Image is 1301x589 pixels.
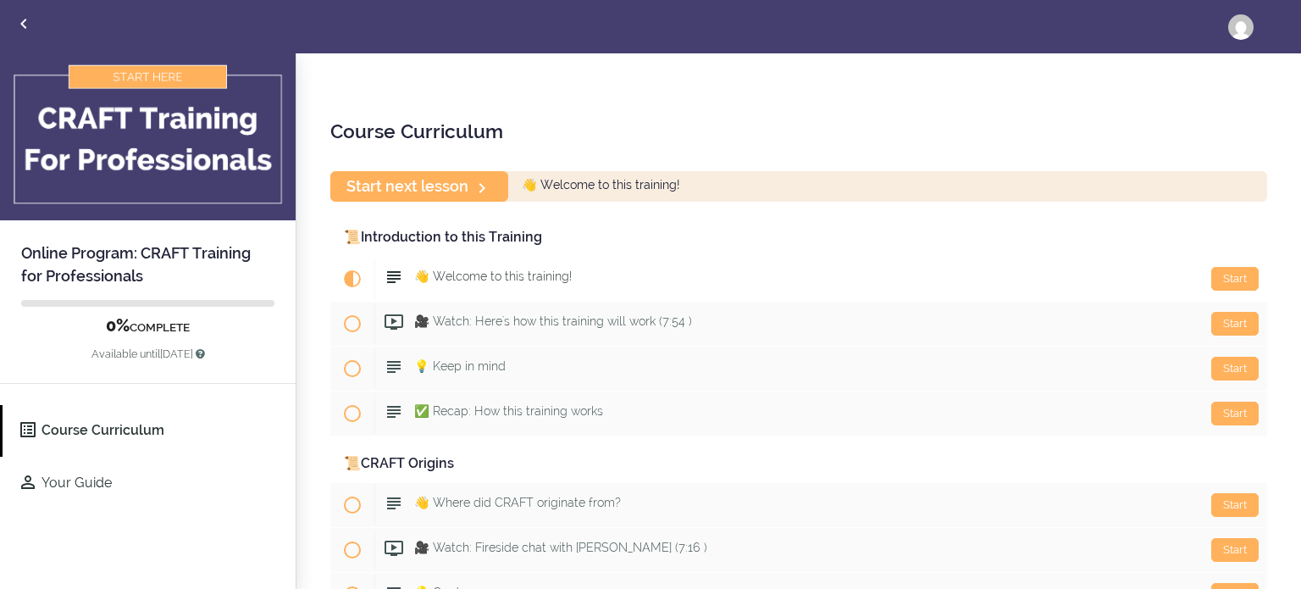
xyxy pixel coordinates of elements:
span: 💡 Keep in mind [414,359,506,373]
a: Your Guide [3,458,296,509]
a: Start ✅ Recap: How this training works [330,392,1267,436]
div: 📜CRAFT Origins [330,445,1267,483]
div: Start [1211,357,1259,381]
span: [DATE] [160,347,193,360]
span: 👋 Where did CRAFT originate from? [414,496,621,509]
a: Start 💡 Keep in mind [330,347,1267,391]
span: 0% [106,315,130,336]
div: Start [1211,312,1259,336]
div: Start [1211,402,1259,425]
a: Start next lesson [330,171,508,201]
div: 📜Introduction to this Training [330,219,1267,257]
div: COMPLETE [21,315,274,362]
div: Start [1211,493,1259,517]
svg: Back to courses [14,14,34,34]
p: Available until [21,337,274,362]
a: Back to courses [1,1,47,51]
div: Start [1211,267,1259,291]
div: Start [1211,538,1259,562]
span: 👋 Welcome to this training! [522,179,679,192]
span: 🎥 Watch: Fireside chat with [PERSON_NAME] (7:16 ) [414,541,707,554]
a: Start 👋 Where did CRAFT originate from? [330,483,1267,527]
span: 👋 Welcome to this training! [414,269,572,283]
span: ✅ Recap: How this training works [414,404,603,418]
span: Current item [330,257,374,301]
h2: Course Curriculum [330,117,1267,146]
img: bstarks@capecodchildrensplace.com [1228,14,1254,40]
span: 🎥 Watch: Here's how this training will work (7:54 ) [414,314,692,328]
a: Start 🎥 Watch: Fireside chat with [PERSON_NAME] (7:16 ) [330,528,1267,572]
a: Start 🎥 Watch: Here's how this training will work (7:54 ) [330,302,1267,346]
a: Course Curriculum [3,405,296,457]
a: Current item Start 👋 Welcome to this training! [330,257,1267,301]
